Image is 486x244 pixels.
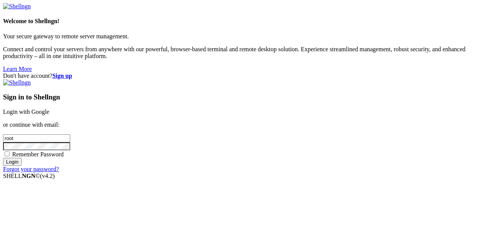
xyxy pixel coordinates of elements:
a: Login with Google [3,109,49,115]
a: Forgot your password? [3,166,59,172]
span: SHELL © [3,173,55,179]
span: 4.2.0 [40,173,55,179]
a: Learn More [3,66,32,72]
div: Don't have account? [3,72,483,79]
input: Email address [3,134,70,142]
span: Remember Password [12,151,64,157]
p: Your secure gateway to remote server management. [3,33,483,40]
img: Shellngn [3,3,31,10]
input: Remember Password [5,151,9,156]
a: Sign up [52,72,72,79]
h4: Welcome to Shellngn! [3,18,483,25]
b: NGN [22,173,36,179]
img: Shellngn [3,79,31,86]
h3: Sign in to Shellngn [3,93,483,101]
p: or continue with email: [3,121,483,128]
p: Connect and control your servers from anywhere with our powerful, browser-based terminal and remo... [3,46,483,60]
input: Login [3,158,22,166]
